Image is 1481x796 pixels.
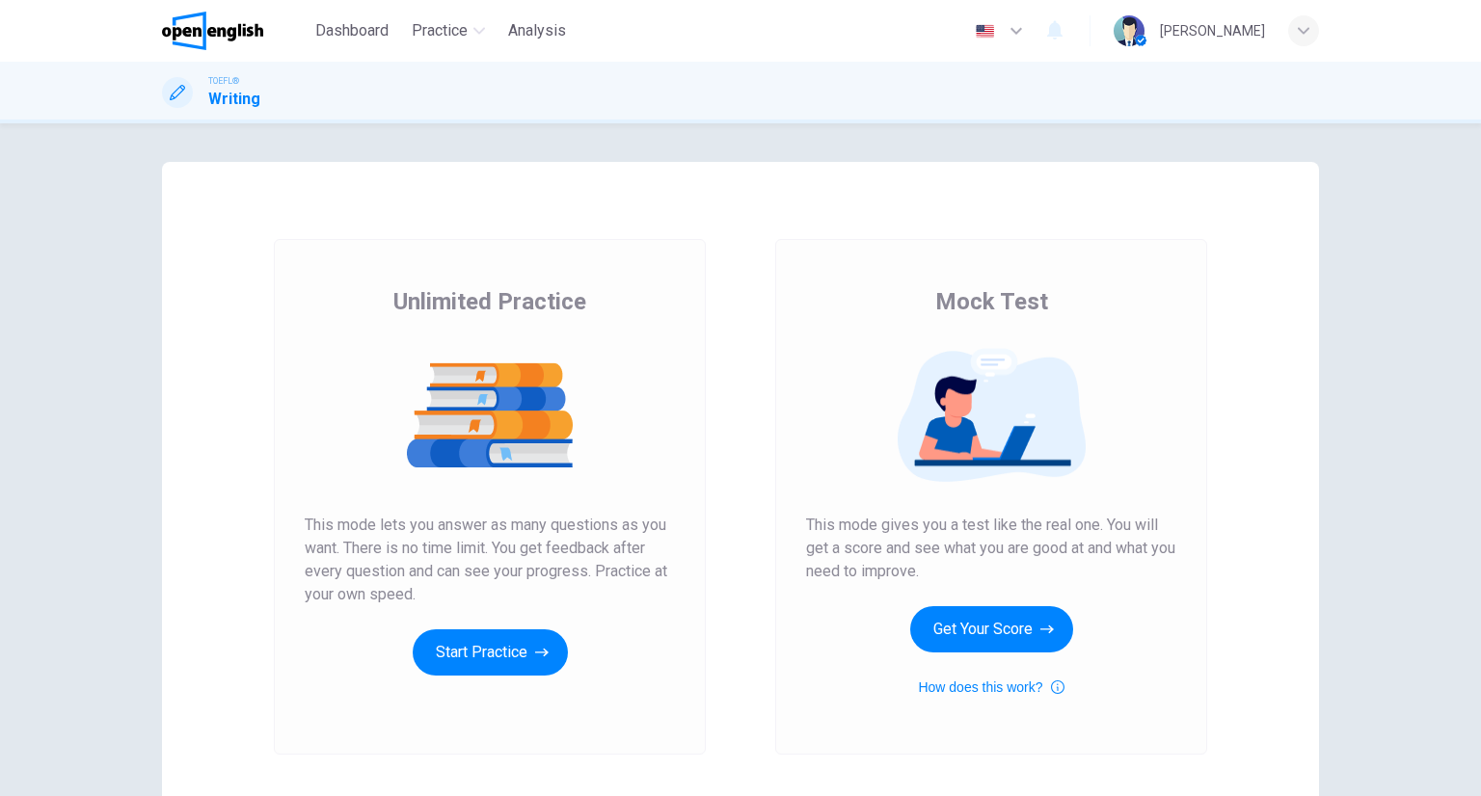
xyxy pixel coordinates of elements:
[162,12,308,50] a: OpenEnglish logo
[308,13,396,48] button: Dashboard
[806,514,1176,583] span: This mode gives you a test like the real one. You will get a score and see what you are good at a...
[910,606,1073,652] button: Get Your Score
[508,19,566,42] span: Analysis
[935,286,1048,317] span: Mock Test
[404,13,493,48] button: Practice
[500,13,574,48] button: Analysis
[1114,15,1144,46] img: Profile picture
[393,286,586,317] span: Unlimited Practice
[315,19,389,42] span: Dashboard
[305,514,675,606] span: This mode lets you answer as many questions as you want. There is no time limit. You get feedback...
[208,88,260,111] h1: Writing
[208,74,239,88] span: TOEFL®
[973,24,997,39] img: en
[412,19,468,42] span: Practice
[162,12,263,50] img: OpenEnglish logo
[413,629,568,676] button: Start Practice
[1160,19,1265,42] div: [PERSON_NAME]
[918,676,1064,699] button: How does this work?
